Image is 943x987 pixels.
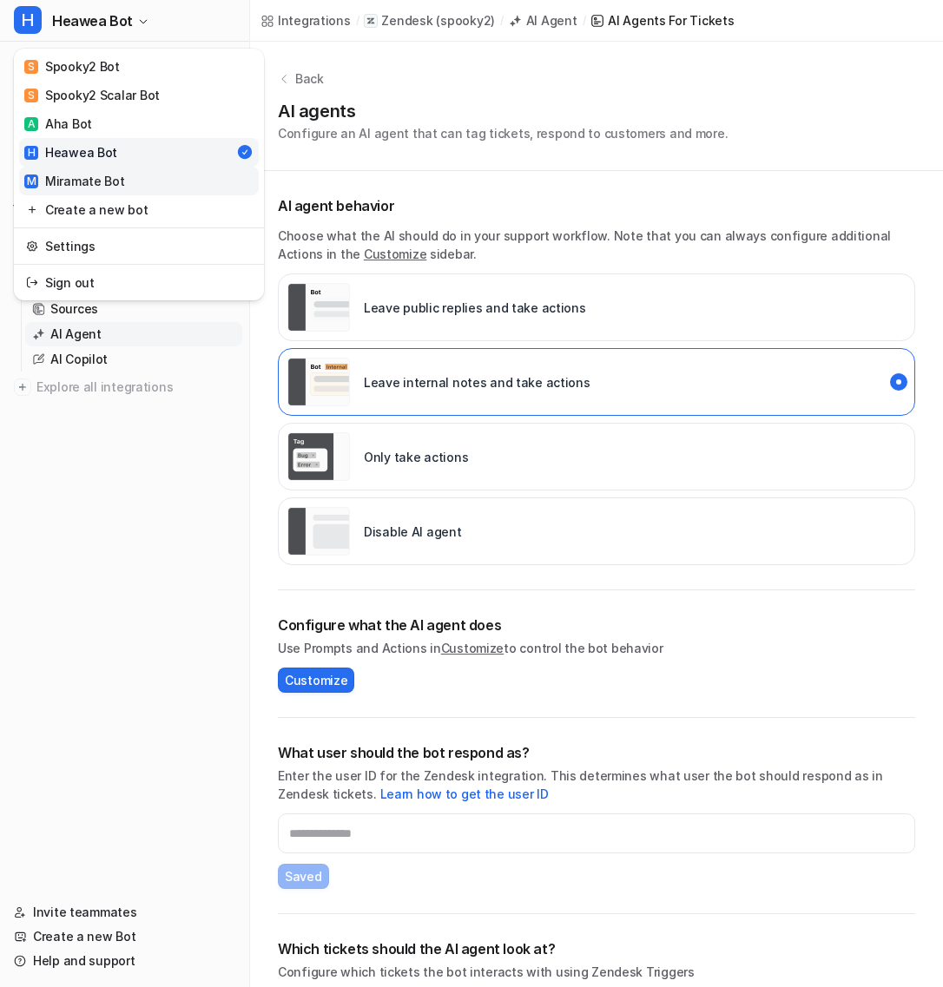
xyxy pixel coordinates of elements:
img: reset [26,237,38,255]
div: Aha Bot [24,115,92,133]
span: A [24,117,38,131]
div: Spooky2 Scalar Bot [24,86,160,104]
span: H [24,146,38,160]
span: M [24,174,38,188]
div: Miramate Bot [24,172,125,190]
div: HHeawea Bot [14,49,264,300]
img: reset [26,273,38,292]
span: S [24,60,38,74]
span: H [14,6,42,34]
span: Heawea Bot [52,9,133,33]
img: reset [26,201,38,219]
div: Heawea Bot [24,143,117,161]
a: Create a new bot [19,195,259,224]
a: Settings [19,232,259,260]
div: Spooky2 Bot [24,57,120,76]
a: Sign out [19,268,259,297]
span: S [24,89,38,102]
